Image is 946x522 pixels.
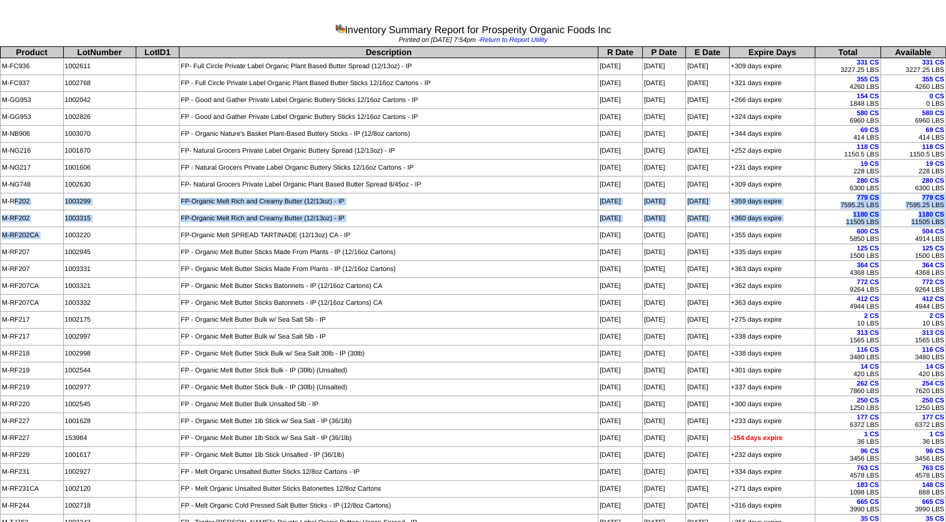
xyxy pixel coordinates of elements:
span: +355 days expire [731,232,782,239]
td: 1002945 [63,244,136,261]
td: [DATE] [598,396,643,413]
span: +335 days expire [731,248,782,256]
td: 4944 LBS [815,295,880,312]
td: FP - Organic Melt Butter Stick Bulk - IP (30lb) (Unsalted) [179,362,598,379]
span: 19 CS [925,160,944,168]
td: 1002977 [63,379,136,396]
span: 355 CS [857,76,879,83]
td: [DATE] [642,177,685,193]
span: 1 CS [929,431,944,438]
td: [DATE] [686,210,730,227]
span: +233 days expire [731,417,782,425]
td: 6960 LBS [815,109,880,126]
td: 1002826 [63,109,136,126]
td: 1003332 [63,295,136,312]
td: 4368 LBS [880,261,945,278]
span: 280 CS [857,177,879,185]
td: [DATE] [598,193,643,210]
td: M-NB906 [1,126,64,143]
td: 4368 LBS [815,261,880,278]
span: +337 days expire [731,384,782,391]
span: 116 CS [922,346,944,354]
td: M-NG217 [1,160,64,177]
td: [DATE] [686,413,730,430]
td: 1500 LBS [815,244,880,261]
td: [DATE] [598,227,643,244]
td: [DATE] [598,329,643,345]
span: 331 CS [922,59,944,66]
td: [DATE] [686,227,730,244]
span: +359 days expire [731,198,782,205]
td: [DATE] [598,210,643,227]
span: +324 days expire [731,113,782,121]
td: FP - Melt Organic Unsalted Butter Sticks Batonettes 12/8oz Cartons [179,481,598,498]
td: 1002768 [63,75,136,92]
td: 1500 LBS [880,244,945,261]
th: Product [1,47,64,58]
td: 1002545 [63,396,136,413]
td: [DATE] [686,312,730,329]
td: [DATE] [598,312,643,329]
td: 1565 LBS [815,329,880,345]
td: [DATE] [642,295,685,312]
span: +309 days expire [731,181,782,188]
span: 355 CS [922,76,944,83]
td: [DATE] [686,362,730,379]
td: 7595.25 LBS [815,193,880,210]
span: -154 days expire [731,434,783,442]
td: [DATE] [598,278,643,295]
span: 118 CS [922,143,944,151]
td: [DATE] [686,75,730,92]
td: M-RF218 [1,345,64,362]
td: M-RF207 [1,244,64,261]
td: 0 LBS [880,92,945,109]
td: [DATE] [642,329,685,345]
td: [DATE] [642,193,685,210]
span: 1180 CS [918,211,944,218]
span: 504 CS [922,228,944,235]
td: [DATE] [598,126,643,143]
td: [DATE] [642,345,685,362]
span: 364 CS [922,262,944,269]
td: [DATE] [598,295,643,312]
td: [DATE] [642,430,685,447]
td: [DATE] [598,362,643,379]
td: [DATE] [642,312,685,329]
td: 420 LBS [880,362,945,379]
td: [DATE] [642,126,685,143]
span: +363 days expire [731,299,782,307]
td: 3456 LBS [880,447,945,464]
span: +363 days expire [731,265,782,273]
td: FP-Organic Melt Rich and Creamy Butter (12/13oz) - IP [179,210,598,227]
span: 154 CS [857,93,879,100]
span: 772 CS [922,279,944,286]
td: 1001628 [63,413,136,430]
td: 1002544 [63,362,136,379]
td: [DATE] [686,177,730,193]
span: 779 CS [922,194,944,202]
td: [DATE] [642,396,685,413]
td: M-RF217 [1,312,64,329]
td: 4914 LBS [880,227,945,244]
td: 3456 LBS [815,447,880,464]
td: [DATE] [598,261,643,278]
td: 1003331 [63,261,136,278]
td: 3227.25 LBS [880,58,945,75]
td: [DATE] [598,447,643,464]
td: 1002718 [63,498,136,514]
span: +334 days expire [731,468,782,476]
span: 313 CS [922,329,944,337]
span: +321 days expire [731,79,782,87]
span: 2 CS [929,312,944,320]
td: M-RF207CA [1,295,64,312]
td: [DATE] [598,430,643,447]
span: 2 CS [864,312,879,320]
td: 1565 LBS [880,329,945,345]
th: LotNumber [63,47,136,58]
td: 1003070 [63,126,136,143]
td: [DATE] [686,396,730,413]
td: 3480 LBS [815,345,880,362]
td: 6300 LBS [815,177,880,193]
td: FP - Organic Melt Butter Sticks Made From Plants - IP (12/16oz Cartons) [179,244,598,261]
td: 4260 LBS [815,75,880,92]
